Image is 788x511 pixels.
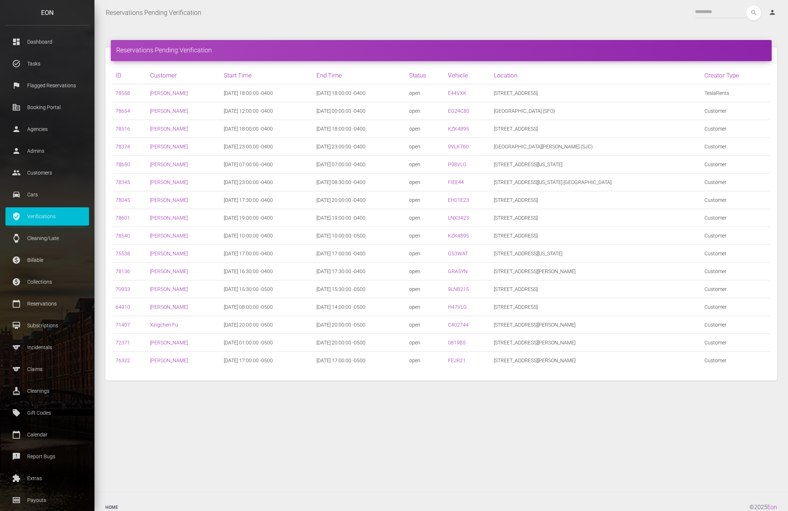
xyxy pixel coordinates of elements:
[448,108,469,114] a: EG24C80
[221,298,314,316] td: [DATE] 08:00:00 -0500
[150,340,188,346] a: [PERSON_NAME]
[11,320,84,331] p: Subscriptions
[11,255,84,266] p: Billable
[314,316,406,334] td: [DATE] 20:00:00 -0500
[5,229,89,247] a: watch Cleaning/Late
[406,84,445,102] td: open
[150,304,188,310] a: [PERSON_NAME]
[702,173,770,191] td: Customer
[116,322,130,328] a: 71407
[5,273,89,291] a: paid Collections
[406,352,445,370] td: open
[150,268,188,274] a: [PERSON_NAME]
[11,36,84,47] p: Dashboard
[314,263,406,280] td: [DATE] 17:30:00 -0400
[448,144,469,149] a: 9VLK760
[116,304,130,310] a: 64910
[702,84,770,102] td: TeslaRents
[5,142,89,160] a: person Admins
[11,386,84,396] p: Cleanings
[5,185,89,204] a: drive_eta Cars
[11,451,84,462] p: Report Bugs
[448,179,464,185] a: FIEE44
[221,209,314,227] td: [DATE] 19:00:00 -0400
[221,245,314,263] td: [DATE] 17:00:00 -0400
[702,280,770,298] td: Customer
[406,334,445,352] td: open
[221,352,314,370] td: [DATE] 17:00:00 -0500
[5,338,89,356] a: sports Incidentals
[11,429,84,440] p: Calendar
[5,76,89,95] a: flag Flagged Reservations
[406,227,445,245] td: open
[11,58,84,69] p: Tasks
[5,251,89,269] a: paid Billable
[491,156,702,173] td: [STREET_ADDRESS][US_STATE]
[116,126,130,132] a: 78516
[448,286,469,292] a: 9LNB215
[314,227,406,245] td: [DATE] 10:00:00 -0500
[11,473,84,484] p: Extras
[314,245,406,263] td: [DATE] 17:00:00 -0400
[116,233,130,239] a: 78540
[491,298,702,316] td: [STREET_ADDRESS]
[5,469,89,487] a: extension Extras
[491,352,702,370] td: [STREET_ADDRESS][PERSON_NAME]
[116,215,130,221] a: 78601
[746,5,761,20] button: search
[406,191,445,209] td: open
[150,215,188,221] a: [PERSON_NAME]
[769,9,776,16] i: person
[11,407,84,418] p: Gift Codes
[702,191,770,209] td: Customer
[116,268,130,274] a: 78136
[150,90,188,96] a: [PERSON_NAME]
[150,233,188,239] a: [PERSON_NAME]
[491,280,702,298] td: [STREET_ADDRESS]
[448,358,466,363] a: FEJR21
[11,167,84,178] p: Customers
[702,263,770,280] td: Customer
[314,352,406,370] td: [DATE] 17:00:00 -0500
[491,138,702,156] td: [GEOGRAPHIC_DATA][PERSON_NAME] (SJC)
[491,227,702,245] td: [STREET_ADDRESS]
[11,495,84,506] p: Payouts
[116,144,130,149] a: 78374
[314,102,406,120] td: [DATE] 00:00:00 -0400
[406,245,445,263] td: open
[406,209,445,227] td: open
[448,215,469,221] a: LNX3423
[314,67,406,84] th: End Time
[448,90,466,96] a: E44VXK
[5,447,89,466] a: feedback Report Bugs
[106,4,201,22] a: Reservations Pending Verification
[116,286,130,292] a: 70933
[116,179,130,185] a: 78345
[150,197,188,203] a: [PERSON_NAME]
[116,251,130,256] a: 75538
[5,404,89,422] a: local_offer Gift Codes
[491,316,702,334] td: [STREET_ADDRESS][PERSON_NAME]
[314,84,406,102] td: [DATE] 18:00:00 -0400
[702,156,770,173] td: Customer
[221,138,314,156] td: [DATE] 23:00:00 -0400
[702,138,770,156] td: Customer
[221,263,314,280] td: [DATE] 16:30:00 -0400
[5,295,89,313] a: calendar_today Reservations
[5,382,89,400] a: cleaning_services Cleanings
[5,316,89,335] a: card_membership Subscriptions
[314,173,406,191] td: [DATE] 08:30:00 -0400
[5,33,89,51] a: dashboard Dashboard
[221,316,314,334] td: [DATE] 20:00:00 -0500
[448,233,469,239] a: KZK4895
[406,298,445,316] td: open
[491,173,702,191] td: [STREET_ADDRESS][US_STATE] [GEOGRAPHIC_DATA].
[763,5,783,20] a: person
[702,120,770,138] td: Customer
[406,280,445,298] td: open
[491,67,702,84] th: Location
[116,45,766,55] h4: Reservations Pending Verification
[150,144,188,149] a: [PERSON_NAME]
[11,364,84,375] p: Claims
